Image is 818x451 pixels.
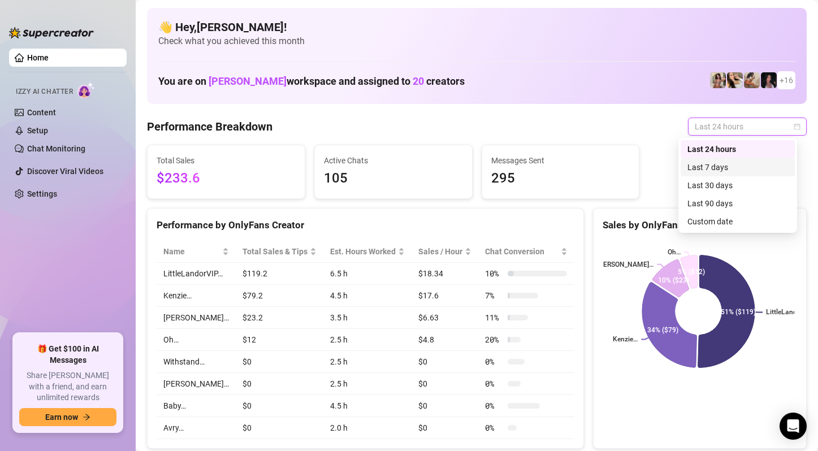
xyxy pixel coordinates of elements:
[236,373,323,395] td: $0
[412,417,478,439] td: $0
[412,263,478,285] td: $18.34
[597,261,653,268] text: [PERSON_NAME]…
[324,154,463,167] span: Active Chats
[157,417,236,439] td: Avry…
[157,351,236,373] td: Withstand…
[485,311,503,324] span: 11 %
[157,218,574,233] div: Performance by OnlyFans Creator
[19,408,116,426] button: Earn nowarrow-right
[613,336,638,344] text: Kenzie…
[485,245,558,258] span: Chat Conversion
[412,241,478,263] th: Sales / Hour
[236,395,323,417] td: $0
[485,267,503,280] span: 10 %
[485,333,503,346] span: 20 %
[83,413,90,421] span: arrow-right
[491,168,630,189] span: 295
[158,75,465,88] h1: You are on workspace and assigned to creators
[412,351,478,373] td: $0
[485,355,503,368] span: 0 %
[19,370,116,404] span: Share [PERSON_NAME] with a friend, and earn unlimited rewards
[603,218,797,233] div: Sales by OnlyFans Creator
[412,307,478,329] td: $6.63
[794,123,800,130] span: calendar
[485,378,503,390] span: 0 %
[209,75,287,87] span: [PERSON_NAME]
[695,118,800,135] span: Last 24 hours
[485,422,503,434] span: 0 %
[710,72,726,88] img: Avry (@avryjennervip)
[27,144,85,153] a: Chat Monitoring
[236,329,323,351] td: $12
[27,126,48,135] a: Setup
[323,373,412,395] td: 2.5 h
[157,329,236,351] td: Oh…
[45,413,78,422] span: Earn now
[681,158,795,176] div: Last 7 days
[323,417,412,439] td: 2.0 h
[744,72,760,88] img: Kayla (@kaylathaylababy)
[158,35,795,47] span: Check what you achieved this month
[681,194,795,213] div: Last 90 days
[780,74,793,86] span: + 16
[236,351,323,373] td: $0
[236,285,323,307] td: $79.2
[157,285,236,307] td: Kenzie…
[323,307,412,329] td: 3.5 h
[323,329,412,351] td: 2.5 h
[324,168,463,189] span: 105
[491,154,630,167] span: Messages Sent
[163,245,220,258] span: Name
[681,176,795,194] div: Last 30 days
[9,27,94,38] img: logo-BBDzfeDw.svg
[157,395,236,417] td: Baby…
[687,143,788,155] div: Last 24 hours
[681,140,795,158] div: Last 24 hours
[478,241,574,263] th: Chat Conversion
[236,417,323,439] td: $0
[236,307,323,329] td: $23.2
[681,213,795,231] div: Custom date
[147,119,272,135] h4: Performance Breakdown
[323,351,412,373] td: 2.5 h
[412,285,478,307] td: $17.6
[243,245,308,258] span: Total Sales & Tips
[485,289,503,302] span: 7 %
[323,285,412,307] td: 4.5 h
[412,395,478,417] td: $0
[330,245,396,258] div: Est. Hours Worked
[412,329,478,351] td: $4.8
[413,75,424,87] span: 20
[766,309,802,316] text: LittleLand...
[27,167,103,176] a: Discover Viral Videos
[687,179,788,192] div: Last 30 days
[761,72,777,88] img: Baby (@babyyyybellaa)
[412,373,478,395] td: $0
[668,248,681,256] text: Oh…
[323,263,412,285] td: 6.5 h
[687,197,788,210] div: Last 90 days
[27,53,49,62] a: Home
[323,395,412,417] td: 4.5 h
[727,72,743,88] img: Avry (@avryjennerfree)
[16,86,73,97] span: Izzy AI Chatter
[157,263,236,285] td: LittleLandorVIP…
[157,241,236,263] th: Name
[780,413,807,440] div: Open Intercom Messenger
[485,400,503,412] span: 0 %
[418,245,462,258] span: Sales / Hour
[236,263,323,285] td: $119.2
[27,108,56,117] a: Content
[236,241,323,263] th: Total Sales & Tips
[687,215,788,228] div: Custom date
[157,154,296,167] span: Total Sales
[687,161,788,174] div: Last 7 days
[158,19,795,35] h4: 👋 Hey, [PERSON_NAME] !
[157,307,236,329] td: [PERSON_NAME]…
[27,189,57,198] a: Settings
[77,82,95,98] img: AI Chatter
[19,344,116,366] span: 🎁 Get $100 in AI Messages
[157,168,296,189] span: $233.6
[157,373,236,395] td: [PERSON_NAME]…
